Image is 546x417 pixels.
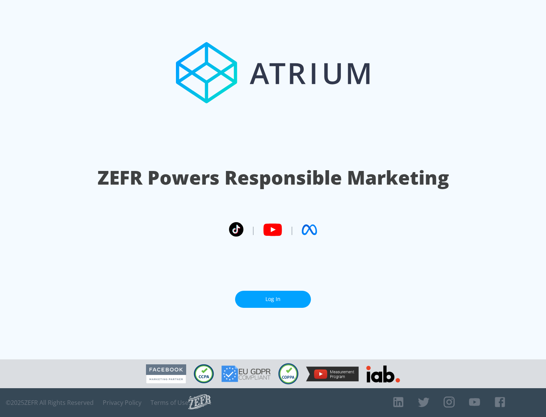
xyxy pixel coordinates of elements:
img: Facebook Marketing Partner [146,364,186,384]
img: CCPA Compliant [194,364,214,383]
a: Privacy Policy [103,399,141,406]
h1: ZEFR Powers Responsible Marketing [97,165,449,191]
span: | [251,224,256,235]
img: IAB [366,365,400,383]
a: Terms of Use [151,399,188,406]
a: Log In [235,291,311,308]
span: © 2025 ZEFR All Rights Reserved [6,399,94,406]
img: YouTube Measurement Program [306,367,359,381]
span: | [290,224,294,235]
img: COPPA Compliant [278,363,298,384]
img: GDPR Compliant [221,365,271,382]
